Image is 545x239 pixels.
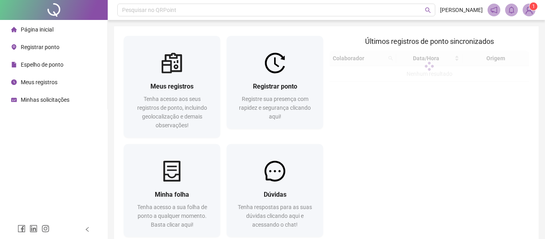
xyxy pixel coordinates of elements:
[85,227,90,232] span: left
[124,144,220,237] a: Minha folhaTenha acesso a sua folha de ponto a qualquer momento. Basta clicar aqui!
[508,6,515,14] span: bell
[264,191,286,198] span: Dúvidas
[124,36,220,138] a: Meus registrosTenha acesso aos seus registros de ponto, incluindo geolocalização e demais observa...
[365,37,494,45] span: Últimos registros de ponto sincronizados
[227,36,323,129] a: Registrar pontoRegistre sua presença com rapidez e segurança clicando aqui!
[150,83,194,90] span: Meus registros
[21,79,57,85] span: Meus registros
[11,97,17,103] span: schedule
[21,61,63,68] span: Espelho de ponto
[155,191,189,198] span: Minha folha
[532,4,535,9] span: 1
[21,26,53,33] span: Página inicial
[238,204,312,228] span: Tenha respostas para as suas dúvidas clicando aqui e acessando o chat!
[529,2,537,10] sup: Atualize o seu contato no menu Meus Dados
[30,225,38,233] span: linkedin
[137,204,207,228] span: Tenha acesso a sua folha de ponto a qualquer momento. Basta clicar aqui!
[18,225,26,233] span: facebook
[21,97,69,103] span: Minhas solicitações
[425,7,431,13] span: search
[11,44,17,50] span: environment
[239,96,311,120] span: Registre sua presença com rapidez e segurança clicando aqui!
[137,96,207,128] span: Tenha acesso aos seus registros de ponto, incluindo geolocalização e demais observações!
[227,144,323,237] a: DúvidasTenha respostas para as suas dúvidas clicando aqui e acessando o chat!
[523,4,535,16] img: 79235
[11,79,17,85] span: clock-circle
[21,44,59,50] span: Registrar ponto
[11,62,17,67] span: file
[490,6,498,14] span: notification
[253,83,297,90] span: Registrar ponto
[440,6,483,14] span: [PERSON_NAME]
[41,225,49,233] span: instagram
[11,27,17,32] span: home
